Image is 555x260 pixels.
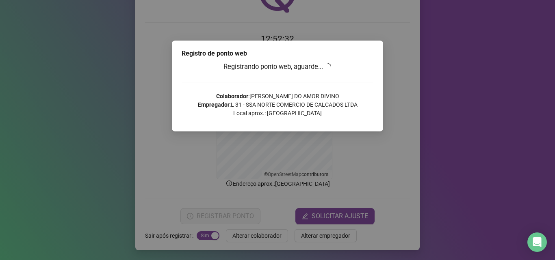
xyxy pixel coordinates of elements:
[182,92,373,118] p: : [PERSON_NAME] DO AMOR DIVINO : L 31 - SSA NORTE COMERCIO DE CALCADOS LTDA Local aprox.: [GEOGRA...
[527,232,547,252] div: Open Intercom Messenger
[182,49,373,58] div: Registro de ponto web
[216,93,248,99] strong: Colaborador
[325,63,331,70] span: loading
[198,101,230,108] strong: Empregador
[182,62,373,72] h3: Registrando ponto web, aguarde...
